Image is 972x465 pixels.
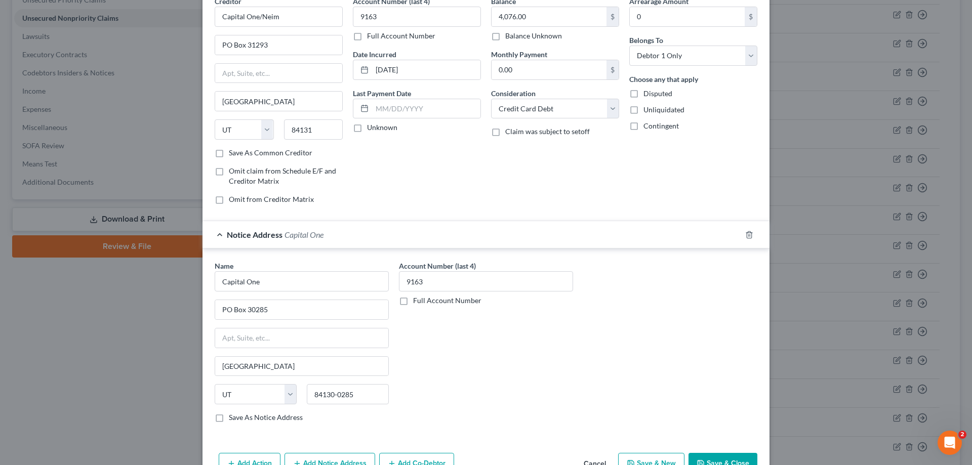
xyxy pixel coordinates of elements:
input: XXXX [399,271,573,291]
span: Omit from Creditor Matrix [229,195,314,203]
input: Enter city... [215,357,388,376]
label: Save As Notice Address [229,412,303,422]
span: Notice Address [227,230,282,239]
label: Unknown [367,122,397,133]
label: Date Incurred [353,49,396,60]
label: Account Number (last 4) [399,261,476,271]
label: Consideration [491,88,536,99]
input: Enter address... [215,300,388,319]
span: Unliquidated [643,105,684,114]
iframe: Intercom live chat [938,431,962,455]
label: Choose any that apply [629,74,698,84]
label: Save As Common Creditor [229,148,312,158]
span: Belongs To [629,36,663,45]
input: MM/DD/YYYY [372,99,480,118]
input: Search by name... [215,271,389,291]
input: Enter address... [215,35,342,55]
input: Search creditor by name... [215,7,343,27]
label: Last Payment Date [353,88,411,99]
input: Apt, Suite, etc... [215,64,342,83]
input: MM/DD/YYYY [372,60,480,79]
label: Balance Unknown [505,31,562,41]
input: Enter zip.. [307,384,389,404]
span: Omit claim from Schedule E/F and Creditor Matrix [229,166,336,185]
input: Enter zip... [284,119,343,140]
div: $ [606,7,619,26]
label: Full Account Number [367,31,435,41]
label: Monthly Payment [491,49,547,60]
input: 0.00 [492,7,606,26]
span: Disputed [643,89,672,98]
div: $ [745,7,757,26]
input: Enter city... [215,92,342,111]
span: Claim was subject to setoff [505,127,590,136]
span: Capital One [285,230,323,239]
span: Name [215,262,233,270]
input: XXXX [353,7,481,27]
span: Contingent [643,121,679,130]
label: Full Account Number [413,295,481,306]
input: 0.00 [630,7,745,26]
input: 0.00 [492,60,606,79]
input: Apt, Suite, etc... [215,328,388,348]
span: 2 [958,431,966,439]
div: $ [606,60,619,79]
